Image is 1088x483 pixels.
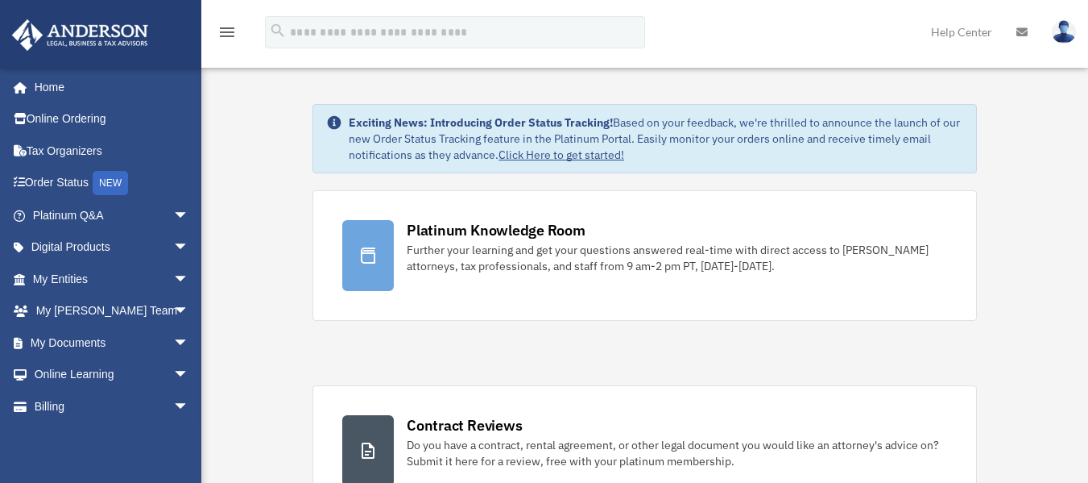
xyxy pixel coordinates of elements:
[498,148,624,162] a: Click Here to get started!
[11,327,213,359] a: My Documentsarrow_drop_down
[173,231,205,264] span: arrow_drop_down
[7,19,153,51] img: Anderson Advisors Platinum Portal
[312,190,977,321] a: Platinum Knowledge Room Further your learning and get your questions answered real-time with dire...
[11,199,213,231] a: Platinum Q&Aarrow_drop_down
[407,437,947,469] div: Do you have a contract, rental agreement, or other legal document you would like an attorney's ad...
[217,23,237,42] i: menu
[173,295,205,328] span: arrow_drop_down
[11,103,213,135] a: Online Ordering
[407,415,522,435] div: Contract Reviews
[349,115,613,130] strong: Exciting News: Introducing Order Status Tracking!
[173,263,205,296] span: arrow_drop_down
[11,359,213,391] a: Online Learningarrow_drop_down
[173,199,205,232] span: arrow_drop_down
[11,423,213,455] a: Events Calendar
[11,390,213,423] a: Billingarrow_drop_down
[1052,20,1076,44] img: User Pic
[11,263,213,295] a: My Entitiesarrow_drop_down
[11,71,205,103] a: Home
[407,220,585,240] div: Platinum Knowledge Room
[173,327,205,360] span: arrow_drop_down
[11,231,213,264] a: Digital Productsarrow_drop_down
[11,295,213,327] a: My [PERSON_NAME] Teamarrow_drop_down
[11,135,213,167] a: Tax Organizers
[269,22,287,40] i: search
[93,171,128,195] div: NEW
[173,359,205,392] span: arrow_drop_down
[349,115,963,163] div: Based on your feedback, we're thrilled to announce the launch of our new Order Status Tracking fe...
[217,28,237,42] a: menu
[407,242,947,274] div: Further your learning and get your questions answered real-time with direct access to [PERSON_NAM...
[173,390,205,423] span: arrow_drop_down
[11,167,213,200] a: Order StatusNEW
